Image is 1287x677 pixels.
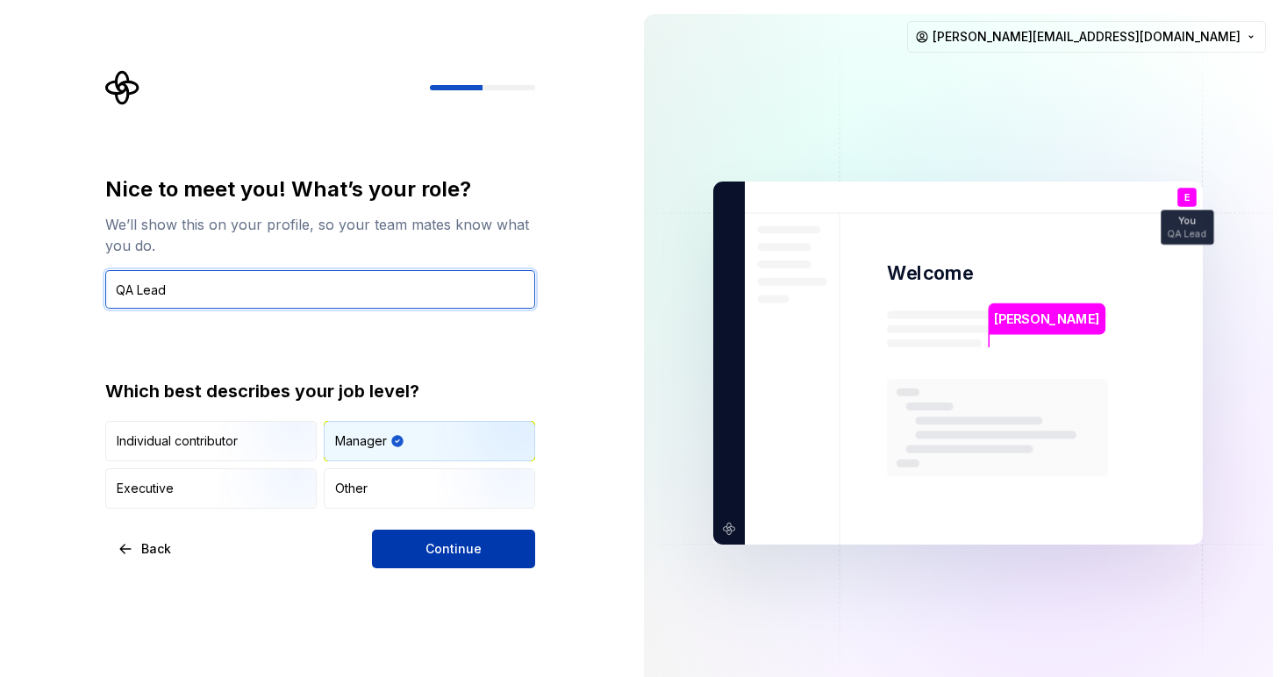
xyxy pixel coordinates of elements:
input: Job title [105,270,535,309]
div: Manager [335,432,387,450]
span: [PERSON_NAME][EMAIL_ADDRESS][DOMAIN_NAME] [933,28,1241,46]
div: Which best describes your job level? [105,379,535,403]
span: Back [141,540,171,558]
div: Other [335,480,368,497]
div: Executive [117,480,174,497]
svg: Supernova Logo [105,70,140,105]
span: Continue [425,540,482,558]
p: You [1178,217,1196,226]
p: [PERSON_NAME] [995,310,1100,329]
p: QA Lead [1167,229,1207,239]
button: Back [105,530,186,568]
div: Nice to meet you! What’s your role? [105,175,535,203]
button: Continue [372,530,535,568]
div: Individual contributor [117,432,238,450]
p: E [1184,193,1190,203]
div: We’ll show this on your profile, so your team mates know what you do. [105,214,535,256]
p: Welcome [887,260,973,286]
button: [PERSON_NAME][EMAIL_ADDRESS][DOMAIN_NAME] [907,21,1266,53]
